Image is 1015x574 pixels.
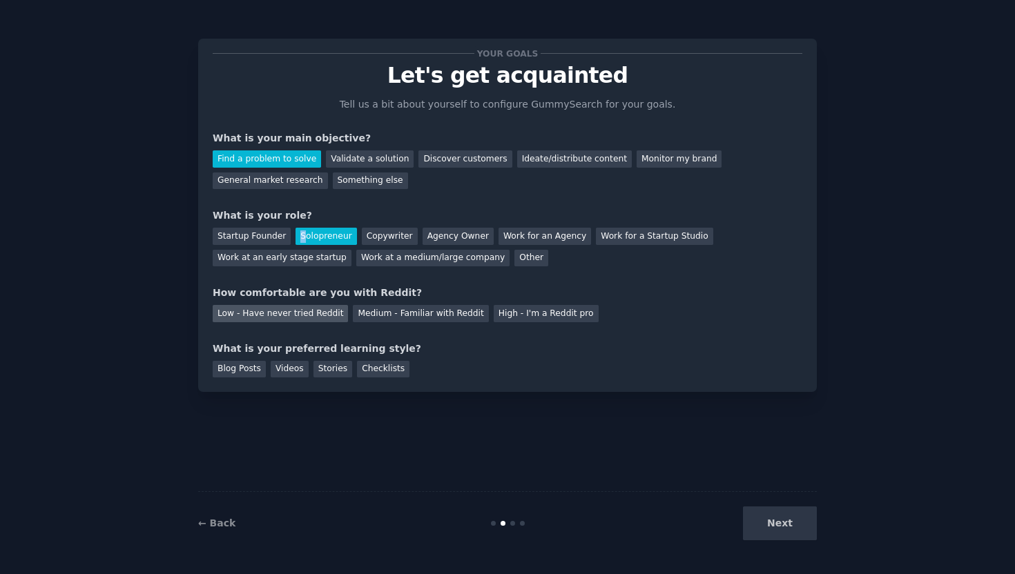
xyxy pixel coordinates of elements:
p: Let's get acquainted [213,63,802,88]
div: High - I'm a Reddit pro [494,305,599,322]
div: How comfortable are you with Reddit? [213,286,802,300]
div: What is your role? [213,208,802,223]
div: Low - Have never tried Reddit [213,305,348,322]
div: Blog Posts [213,361,266,378]
div: Work for a Startup Studio [596,228,713,245]
div: Other [514,250,548,267]
div: Stories [313,361,352,378]
div: Validate a solution [326,150,414,168]
div: Solopreneur [296,228,356,245]
div: Work for an Agency [499,228,591,245]
div: Startup Founder [213,228,291,245]
div: Videos [271,361,309,378]
div: Copywriter [362,228,418,245]
div: Work at a medium/large company [356,250,510,267]
span: Your goals [474,46,541,61]
div: General market research [213,172,328,190]
div: Find a problem to solve [213,150,321,168]
div: Work at an early stage startup [213,250,351,267]
div: Agency Owner [423,228,494,245]
div: Something else [333,172,408,190]
p: Tell us a bit about yourself to configure GummySearch for your goals. [333,97,681,112]
div: Discover customers [418,150,512,168]
div: Checklists [357,361,409,378]
div: Monitor my brand [637,150,722,168]
a: ← Back [198,517,235,528]
div: Medium - Familiar with Reddit [353,305,488,322]
div: What is your main objective? [213,131,802,146]
div: What is your preferred learning style? [213,342,802,356]
div: Ideate/distribute content [517,150,632,168]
